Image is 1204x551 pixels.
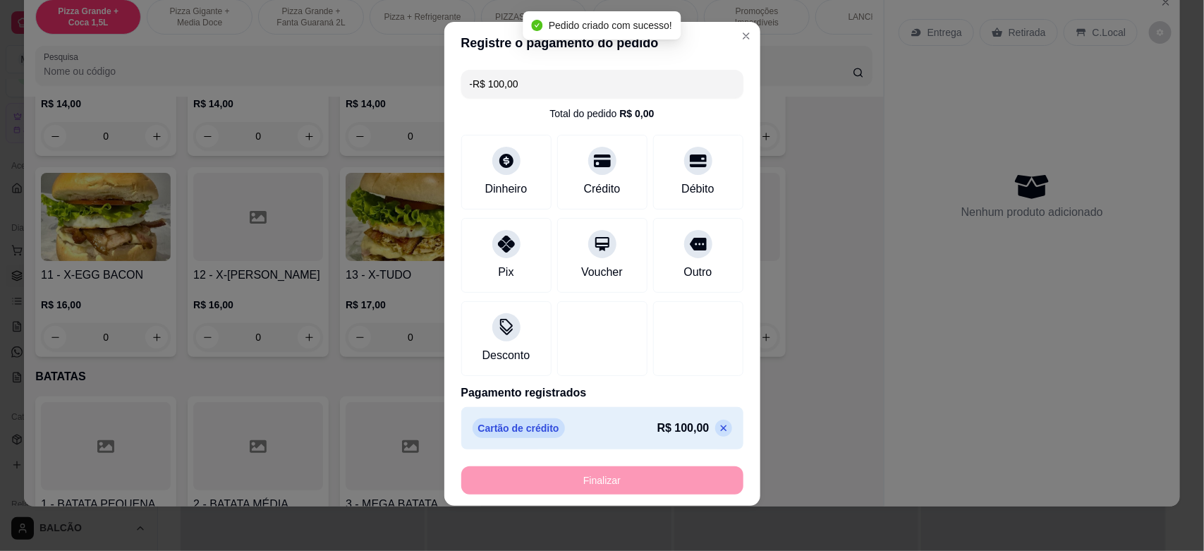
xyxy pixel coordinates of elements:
[444,22,760,64] header: Registre o pagamento do pedido
[683,264,712,281] div: Outro
[532,20,543,31] span: check-circle
[619,107,654,121] div: R$ 0,00
[657,420,710,437] p: R$ 100,00
[461,385,743,401] p: Pagamento registrados
[584,181,621,198] div: Crédito
[498,264,513,281] div: Pix
[735,25,758,47] button: Close
[581,264,623,281] div: Voucher
[482,347,530,364] div: Desconto
[485,181,528,198] div: Dinheiro
[470,70,735,98] input: Ex.: hambúrguer de cordeiro
[681,181,714,198] div: Débito
[549,20,672,31] span: Pedido criado com sucesso!
[549,107,654,121] div: Total do pedido
[473,418,565,438] p: Cartão de crédito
